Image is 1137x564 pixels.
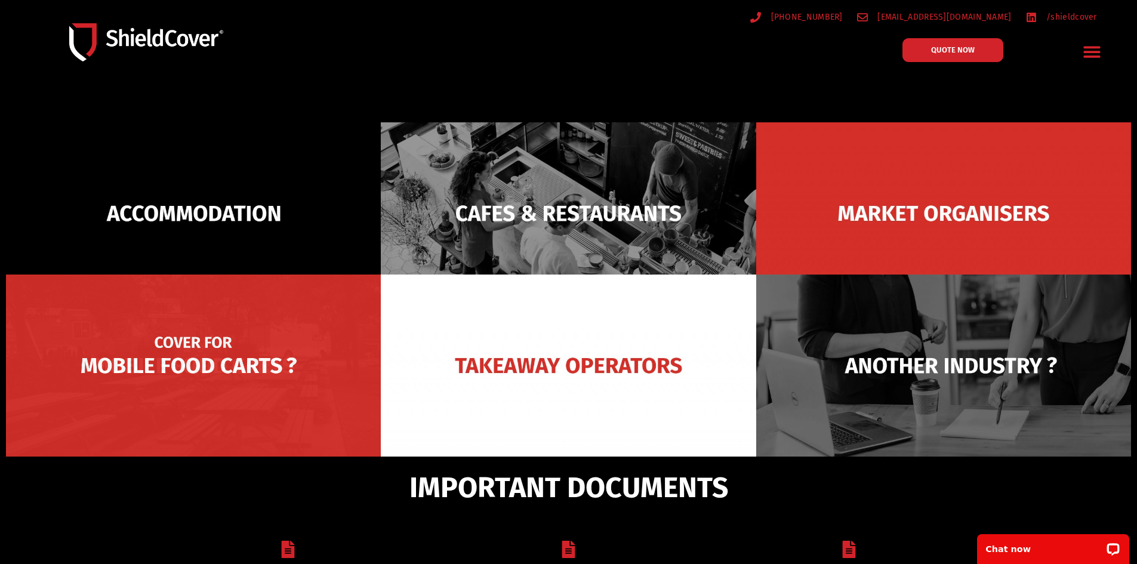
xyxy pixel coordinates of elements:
[768,10,843,24] span: [PHONE_NUMBER]
[902,38,1003,62] a: QUOTE NOW
[857,10,1012,24] a: [EMAIL_ADDRESS][DOMAIN_NAME]
[1026,10,1097,24] a: /shieldcover
[1079,38,1107,66] div: Menu Toggle
[874,10,1011,24] span: [EMAIL_ADDRESS][DOMAIN_NAME]
[69,23,223,61] img: Shield-Cover-Underwriting-Australia-logo-full
[969,526,1137,564] iframe: LiveChat chat widget
[409,476,728,499] span: IMPORTANT DOCUMENTS
[750,10,843,24] a: [PHONE_NUMBER]
[1043,10,1097,24] span: /shieldcover
[931,46,975,54] span: QUOTE NOW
